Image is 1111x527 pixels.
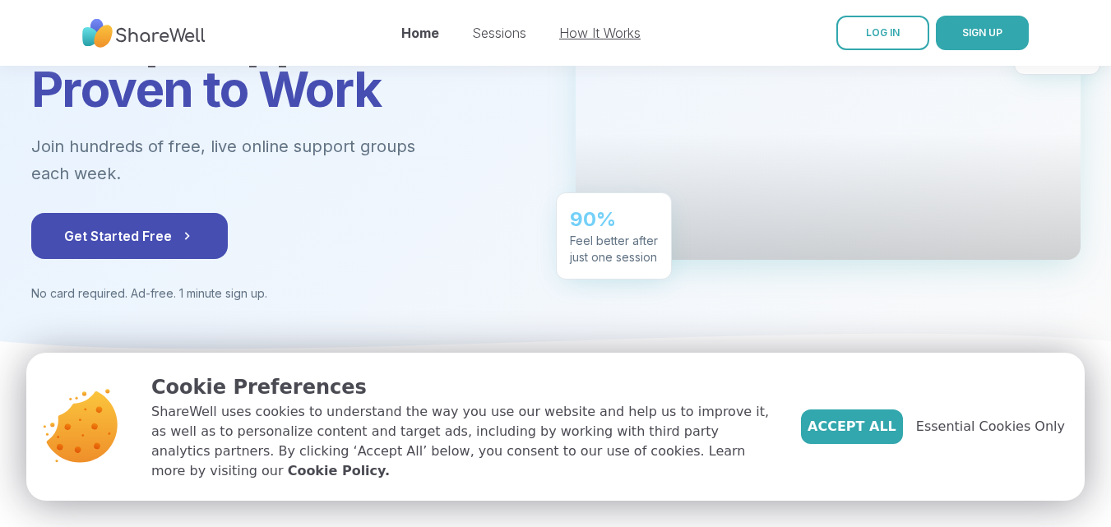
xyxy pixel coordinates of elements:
[808,417,896,437] span: Accept All
[570,206,658,233] div: 90%
[31,213,228,259] button: Get Started Free
[288,461,390,481] a: Cookie Policy.
[472,25,526,41] a: Sessions
[836,16,929,50] a: LOG IN
[401,25,439,41] a: Home
[151,402,775,481] p: ShareWell uses cookies to understand the way you use our website and help us to improve it, as we...
[936,16,1029,50] button: SIGN UP
[31,59,382,118] span: Proven to Work
[31,285,536,302] p: No card required. Ad-free. 1 minute sign up.
[31,15,536,113] h1: Group Support Is
[82,11,206,56] img: ShareWell Nav Logo
[570,233,658,266] div: Feel better after just one session
[31,133,505,187] p: Join hundreds of free, live online support groups each week.
[64,226,195,246] span: Get Started Free
[801,409,903,444] button: Accept All
[866,26,900,39] span: LOG IN
[962,26,1002,39] span: SIGN UP
[916,417,1065,437] span: Essential Cookies Only
[559,25,641,41] a: How It Works
[151,372,775,402] p: Cookie Preferences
